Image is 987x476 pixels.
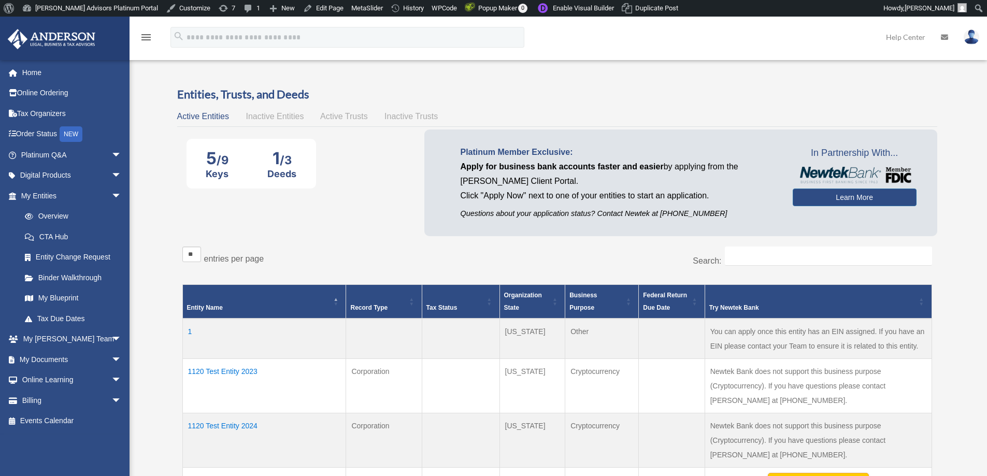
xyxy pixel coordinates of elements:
[565,359,639,413] td: Cryptocurrency
[905,4,954,12] span: [PERSON_NAME]
[320,112,368,121] span: Active Trusts
[565,413,639,468] td: Cryptocurrency
[111,185,132,207] span: arrow_drop_down
[7,103,137,124] a: Tax Organizers
[177,112,229,121] span: Active Entities
[5,29,98,49] img: Anderson Advisors Platinum Portal
[793,145,917,162] span: In Partnership With...
[7,62,137,83] a: Home
[798,167,911,183] img: NewtekBankLogoSM.png
[461,189,777,203] p: Click "Apply Now" next to one of your entities to start an application.
[15,308,137,329] a: Tax Due Dates
[422,285,499,319] th: Tax Status: Activate to sort
[182,413,346,468] td: 1120 Test Entity 2024
[111,390,132,411] span: arrow_drop_down
[643,292,687,311] span: Federal Return Due Date
[246,112,304,121] span: Inactive Entities
[426,304,457,311] span: Tax Status
[217,153,228,167] span: /9
[565,285,639,319] th: Business Purpose: Activate to sort
[793,189,917,206] a: Learn More
[15,206,132,227] a: Overview
[346,285,422,319] th: Record Type: Activate to sort
[499,319,565,359] td: [US_STATE]
[206,148,228,168] div: 5
[15,288,137,309] a: My Blueprint
[7,329,137,350] a: My [PERSON_NAME] Teamarrow_drop_down
[15,267,137,288] a: Binder Walkthrough
[111,349,132,370] span: arrow_drop_down
[518,4,527,13] span: 0
[964,30,979,45] img: User Pic
[461,160,777,189] p: by applying from the [PERSON_NAME] Client Portal.
[267,168,296,179] div: Deeds
[504,292,542,311] span: Organization State
[705,413,932,468] td: Newtek Bank does not support this business purpose (Cryptocurrency). If you have questions please...
[878,17,933,57] a: Help Center
[111,329,132,350] span: arrow_drop_down
[15,247,137,268] a: Entity Change Request
[461,162,664,171] span: Apply for business bank accounts faster and easier
[7,185,137,206] a: My Entitiesarrow_drop_down
[461,145,777,160] p: Platinum Member Exclusive:
[140,31,152,44] i: menu
[350,304,388,311] span: Record Type
[693,256,721,265] label: Search:
[499,413,565,468] td: [US_STATE]
[182,359,346,413] td: 1120 Test Entity 2023
[187,304,223,311] span: Entity Name
[565,319,639,359] td: Other
[177,86,937,103] h3: Entities, Trusts, and Deeds
[280,153,292,167] span: /3
[639,285,705,319] th: Federal Return Due Date: Activate to sort
[346,359,422,413] td: Corporation
[111,165,132,186] span: arrow_drop_down
[140,35,152,44] a: menu
[384,112,438,121] span: Inactive Trusts
[7,145,137,165] a: Platinum Q&Aarrow_drop_down
[705,285,932,319] th: Try Newtek Bank : Activate to sort
[60,126,82,142] div: NEW
[267,148,296,168] div: 1
[182,285,346,319] th: Entity Name: Activate to invert sorting
[7,349,137,370] a: My Documentsarrow_drop_down
[173,31,184,42] i: search
[461,207,777,220] p: Questions about your application status? Contact Newtek at [PHONE_NUMBER]
[7,370,137,391] a: Online Learningarrow_drop_down
[7,165,137,186] a: Digital Productsarrow_drop_down
[7,83,137,104] a: Online Ordering
[499,359,565,413] td: [US_STATE]
[182,319,346,359] td: 1
[709,301,916,314] div: Try Newtek Bank
[569,292,597,311] span: Business Purpose
[206,168,228,179] div: Keys
[499,285,565,319] th: Organization State: Activate to sort
[705,359,932,413] td: Newtek Bank does not support this business purpose (Cryptocurrency). If you have questions please...
[111,145,132,166] span: arrow_drop_down
[7,390,137,411] a: Billingarrow_drop_down
[346,413,422,468] td: Corporation
[111,370,132,391] span: arrow_drop_down
[7,411,137,431] a: Events Calendar
[204,254,264,263] label: entries per page
[15,226,137,247] a: CTA Hub
[7,124,137,145] a: Order StatusNEW
[705,319,932,359] td: You can apply once this entity has an EIN assigned. If you have an EIN please contact your Team t...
